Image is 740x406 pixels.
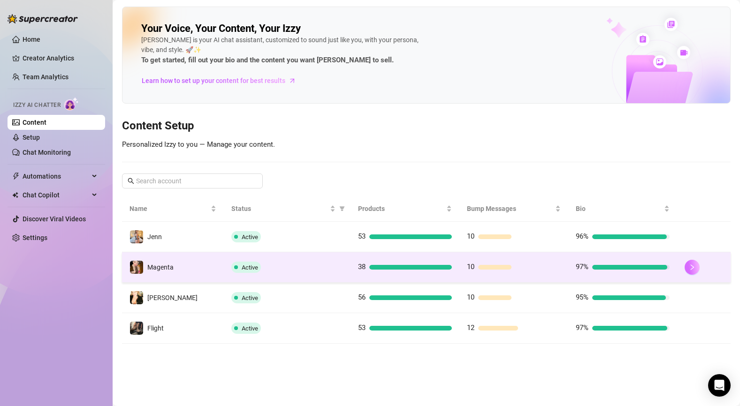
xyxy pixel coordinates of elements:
th: Bio [568,196,677,222]
span: 10 [467,232,474,241]
span: 53 [358,232,366,241]
a: Content [23,119,46,126]
span: Active [242,264,258,271]
a: Chat Monitoring [23,149,71,156]
span: Status [231,203,328,214]
input: Search account [136,176,250,186]
img: LANA [130,291,143,304]
span: 12 [467,323,474,332]
span: Jenn [147,233,162,241]
span: arrow-right [288,76,297,85]
span: Automations [23,169,89,184]
span: Learn how to set up your content for best results [142,75,285,86]
span: Personalized Izzy to you — Manage your content. [122,140,275,149]
span: Magenta [147,263,174,271]
span: Products [358,203,444,214]
img: ai-chatter-content-library-cLFOSyPT.png [585,8,730,103]
span: 97% [576,263,588,271]
th: Name [122,196,224,222]
h3: Content Setup [122,119,731,134]
span: 10 [467,263,474,271]
span: Bio [576,203,662,214]
span: Chat Copilot [23,188,89,203]
span: right [689,264,695,271]
span: Active [242,325,258,332]
span: 97% [576,323,588,332]
span: Name [130,203,209,214]
span: filter [337,202,347,216]
span: Active [242,294,258,301]
span: [PERSON_NAME] [147,294,198,301]
th: Products [351,196,459,222]
button: right [685,260,700,275]
a: Settings [23,234,47,241]
img: logo-BBDzfeDw.svg [8,14,78,23]
span: search [128,178,134,184]
span: 38 [358,263,366,271]
span: 96% [576,232,588,241]
a: Creator Analytics [23,51,98,66]
span: 10 [467,293,474,301]
a: Learn how to set up your content for best results [141,73,303,88]
img: Magenta [130,261,143,274]
img: Chat Copilot [12,192,18,198]
th: Status [224,196,351,222]
a: Home [23,36,40,43]
img: Jenn [130,230,143,243]
span: thunderbolt [12,173,20,180]
span: Izzy AI Chatter [13,101,61,110]
h2: Your Voice, Your Content, Your Izzy [141,22,301,35]
strong: To get started, fill out your bio and the content you want [PERSON_NAME] to sell. [141,56,394,64]
span: Active [242,233,258,241]
th: Bump Messages [459,196,568,222]
span: Bump Messages [467,203,553,214]
img: Flight [130,322,143,335]
span: 53 [358,323,366,332]
div: Open Intercom Messenger [708,374,731,397]
span: filter [339,206,345,211]
span: 56 [358,293,366,301]
img: AI Chatter [64,97,79,111]
a: Team Analytics [23,73,69,81]
div: [PERSON_NAME] is your AI chat assistant, customized to sound just like you, with your persona, vi... [141,35,423,66]
a: Discover Viral Videos [23,215,86,223]
a: Setup [23,134,40,141]
span: Flight [147,324,164,332]
span: 95% [576,293,588,301]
